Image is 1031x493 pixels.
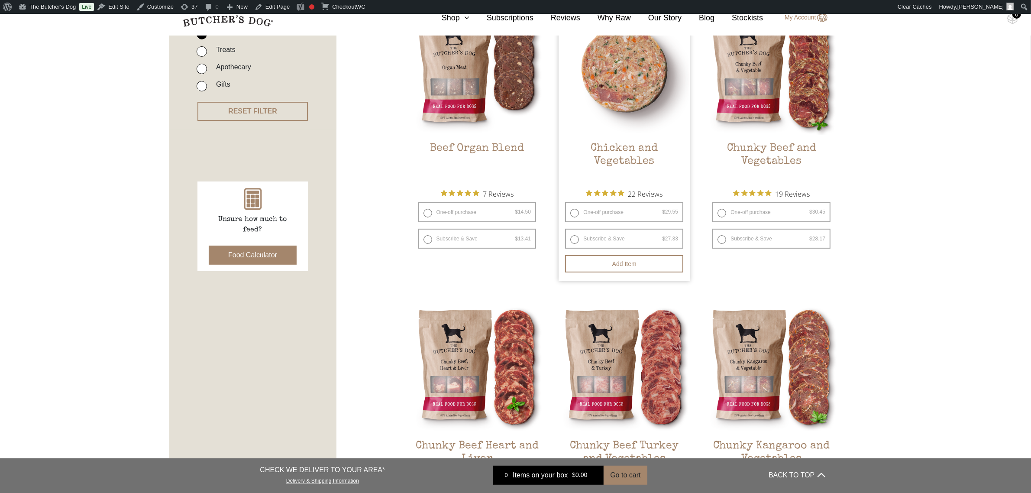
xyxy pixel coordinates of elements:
span: $ [662,236,665,242]
bdi: 14.50 [515,209,531,215]
a: Chunky Kangaroo and VegetablesChunky Kangaroo and Vegetables [706,302,837,480]
span: 7 Reviews [483,187,514,200]
a: Reviews [533,12,580,24]
label: Gifts [212,78,230,90]
button: Food Calculator [209,246,297,265]
a: Live [79,3,94,11]
a: Why Raw [580,12,631,24]
h2: Chicken and Vegetables [559,142,690,183]
button: Rated 5 out of 5 stars from 19 reviews. Jump to reviews. [733,187,810,200]
span: $ [662,209,665,215]
a: Chunky Beef and VegetablesChunky Beef and Vegetables [706,4,837,183]
label: Subscribe & Save [418,229,537,249]
bdi: 13.41 [515,236,531,242]
p: Unsure how much to feed? [210,214,296,235]
a: Blog [682,12,714,24]
div: 0 [1012,10,1021,19]
label: Treats [212,44,236,55]
bdi: 30.45 [809,209,825,215]
img: Chunky Kangaroo and Vegetables [706,302,837,433]
h2: Chunky Kangaroo and Vegetables [706,440,837,480]
label: One-off purchase [565,202,683,222]
a: Our Story [631,12,682,24]
img: Chunky Beef and Vegetables [706,4,837,135]
img: TBD_Cart-Empty.png [1007,13,1018,24]
span: $ [515,236,518,242]
bdi: 29.55 [662,209,678,215]
label: Apothecary [212,61,251,73]
span: $ [809,209,812,215]
span: $ [809,236,812,242]
label: One-off purchase [418,202,537,222]
a: My Account [776,13,827,23]
a: Chunky Beef Heart and LiverChunky Beef Heart and Liver [412,302,543,480]
label: Subscribe & Save [712,229,831,249]
h2: Chunky Beef and Vegetables [706,142,837,183]
div: 0 [500,471,513,480]
button: BACK TO TOP [769,465,825,486]
h2: Chunky Beef Heart and Liver [412,440,543,480]
span: 22 Reviews [628,187,663,200]
bdi: 0.00 [572,472,587,479]
span: $ [572,472,575,479]
h2: Beef Organ Blend [412,142,543,183]
button: Rated 4.9 out of 5 stars from 22 reviews. Jump to reviews. [586,187,663,200]
a: Delivery & Shipping Information [286,476,359,484]
p: CHECK WE DELIVER TO YOUR AREA* [260,465,385,475]
a: Chunky Beef Turkey and VegetablesChunky Beef Turkey and Vegetables [559,302,690,480]
label: One-off purchase [712,202,831,222]
a: 0 Items on your box $0.00 [493,466,604,485]
span: Items on your box [513,470,568,480]
img: Chunky Beef Turkey and Vegetables [559,302,690,433]
span: [PERSON_NAME] [957,3,1004,10]
span: 19 Reviews [775,187,810,200]
button: Add item [565,255,683,272]
label: Subscribe & Save [565,229,683,249]
button: Rated 5 out of 5 stars from 7 reviews. Jump to reviews. [441,187,514,200]
img: Chunky Beef Heart and Liver [412,302,543,433]
a: Subscriptions [469,12,533,24]
h2: Chunky Beef Turkey and Vegetables [559,440,690,480]
bdi: 27.33 [662,236,678,242]
a: Stockists [714,12,763,24]
bdi: 28.17 [809,236,825,242]
a: Chicken and Vegetables [559,4,690,183]
div: Focus keyphrase not set [309,4,314,10]
button: RESET FILTER [197,102,308,121]
span: $ [515,209,518,215]
a: Shop [424,12,469,24]
button: Go to cart [604,466,647,485]
img: Beef Organ Blend [412,4,543,135]
a: Beef Organ BlendBeef Organ Blend [412,4,543,183]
